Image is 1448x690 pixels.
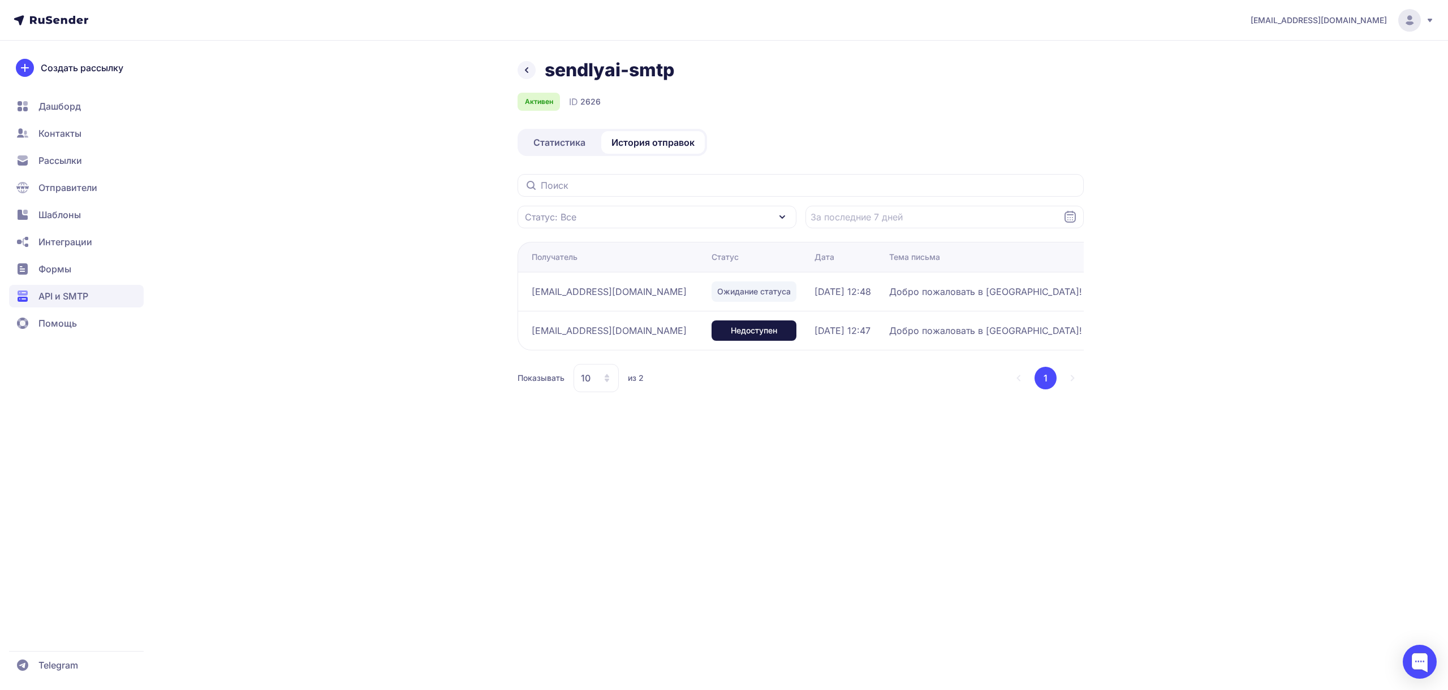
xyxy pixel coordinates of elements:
[525,210,576,224] span: Статус: Все
[1035,367,1057,389] button: 1
[611,136,695,149] span: История отправок
[38,316,77,330] span: Помощь
[569,95,601,109] div: ID
[41,61,123,75] span: Создать рассылку
[889,285,1082,298] span: Добро пожаловать в [GEOGRAPHIC_DATA]!
[518,372,564,384] span: Показывать
[38,235,92,249] span: Интеграции
[580,96,601,107] span: 2626
[889,251,940,263] div: Тема письма
[38,208,81,222] span: Шаблоны
[805,206,1084,228] input: Datepicker input
[731,325,777,336] span: Недоступен
[38,658,78,672] span: Telegram
[815,251,834,263] div: Дата
[520,131,599,154] a: Статистика
[525,97,553,106] span: Активен
[38,99,81,113] span: Дашборд
[38,154,82,167] span: Рассылки
[601,131,705,154] a: История отправок
[628,372,644,384] span: из 2
[712,251,739,263] div: Статус
[1251,15,1387,26] span: [EMAIL_ADDRESS][DOMAIN_NAME]
[815,324,870,337] span: [DATE] 12:47
[38,181,97,194] span: Отправители
[38,127,81,140] span: Контакты
[518,174,1084,197] input: Поиск
[38,262,71,276] span: Формы
[581,371,591,385] span: 10
[532,324,687,337] span: [EMAIL_ADDRESS][DOMAIN_NAME]
[532,285,687,298] span: [EMAIL_ADDRESS][DOMAIN_NAME]
[815,285,871,298] span: [DATE] 12:48
[545,59,674,81] h1: sendlyai-smtp
[532,251,578,263] div: Получатель
[717,286,791,297] span: Ожидание статуса
[38,289,88,303] span: API и SMTP
[533,136,585,149] span: Статистика
[889,324,1082,337] span: Добро пожаловать в [GEOGRAPHIC_DATA]!
[9,654,144,676] a: Telegram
